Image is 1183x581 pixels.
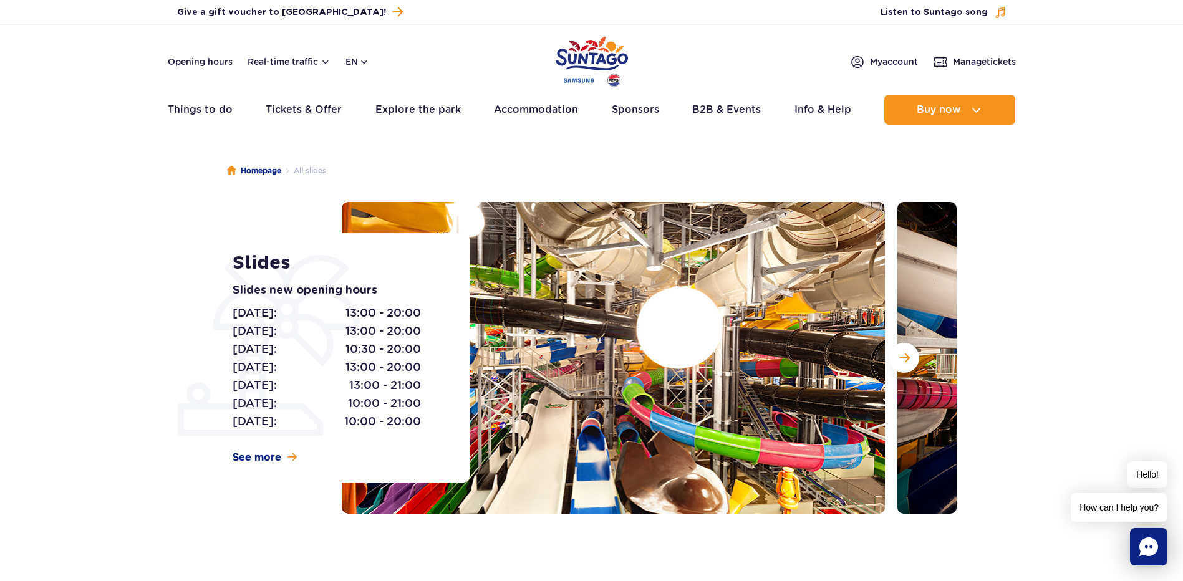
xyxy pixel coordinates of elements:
[177,4,403,21] a: Give a gift voucher to [GEOGRAPHIC_DATA]!
[233,340,277,358] span: [DATE]:
[953,55,1016,68] span: Manage tickets
[233,451,281,464] span: See more
[281,165,326,177] li: All slides
[917,104,961,115] span: Buy now
[933,54,1016,69] a: Managetickets
[889,343,919,373] button: Next slide
[233,282,442,299] p: Slides new opening hours
[266,95,342,125] a: Tickets & Offer
[345,340,421,358] span: 10:30 - 20:00
[233,413,277,430] span: [DATE]:
[349,377,421,394] span: 13:00 - 21:00
[345,358,421,376] span: 13:00 - 20:00
[248,57,331,67] button: Real-time traffic
[1071,493,1167,522] span: How can I help you?
[612,95,659,125] a: Sponsors
[884,95,1015,125] button: Buy now
[233,252,442,274] h1: Slides
[233,322,277,340] span: [DATE]:
[233,358,277,376] span: [DATE]:
[1127,461,1167,488] span: Hello!
[881,6,1007,19] button: Listen to Suntago song
[168,55,233,68] a: Opening hours
[233,377,277,394] span: [DATE]:
[177,6,386,19] span: Give a gift voucher to [GEOGRAPHIC_DATA]!
[881,6,988,19] span: Listen to Suntago song
[227,165,281,177] a: Homepage
[348,395,421,412] span: 10:00 - 21:00
[870,55,918,68] span: My account
[345,55,369,68] button: en
[794,95,851,125] a: Info & Help
[556,31,628,89] a: Park of Poland
[345,322,421,340] span: 13:00 - 20:00
[375,95,461,125] a: Explore the park
[1130,528,1167,565] div: Chat
[233,304,277,322] span: [DATE]:
[692,95,761,125] a: B2B & Events
[233,451,297,464] a: See more
[233,395,277,412] span: [DATE]:
[345,304,421,322] span: 13:00 - 20:00
[344,413,421,430] span: 10:00 - 20:00
[168,95,233,125] a: Things to do
[850,54,918,69] a: Myaccount
[494,95,578,125] a: Accommodation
